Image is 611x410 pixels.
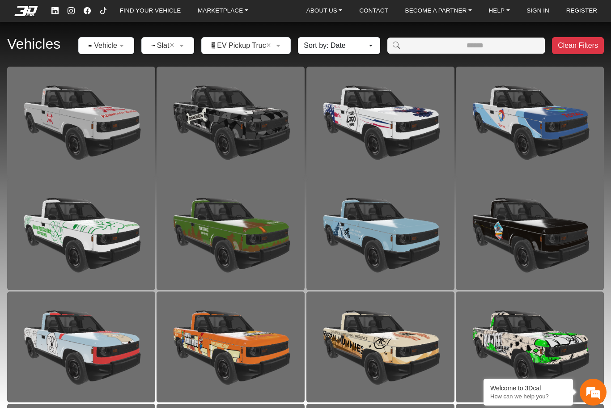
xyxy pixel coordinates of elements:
[194,4,252,18] a: MARKETPLACE
[405,38,545,54] input: Amount (to the nearest dollar)
[552,37,604,54] button: Clean Filters
[402,4,475,18] a: BECOME A PARTNER
[490,385,566,392] div: Welcome to 3Dcal
[485,4,513,18] a: HELP
[7,32,60,56] h2: Vehicles
[266,40,274,51] span: Clean Field
[490,393,566,400] p: How can we help you?
[60,47,164,59] div: Chat with us now
[303,4,346,18] a: ABOUT US
[4,233,170,264] textarea: Type your message and hit 'Enter'
[356,4,392,18] a: CONTACT
[60,264,115,292] div: FAQs
[10,46,23,59] div: Navigation go back
[147,4,168,26] div: Minimize live chat window
[523,4,553,18] a: SIGN IN
[4,280,60,286] span: Conversation
[298,37,380,54] button: Sort by: Date
[170,40,177,51] span: Clean Field
[563,4,601,18] a: REGISTER
[52,105,123,190] span: We're online!
[115,264,170,292] div: Articles
[116,4,184,18] a: FIND YOUR VEHICLE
